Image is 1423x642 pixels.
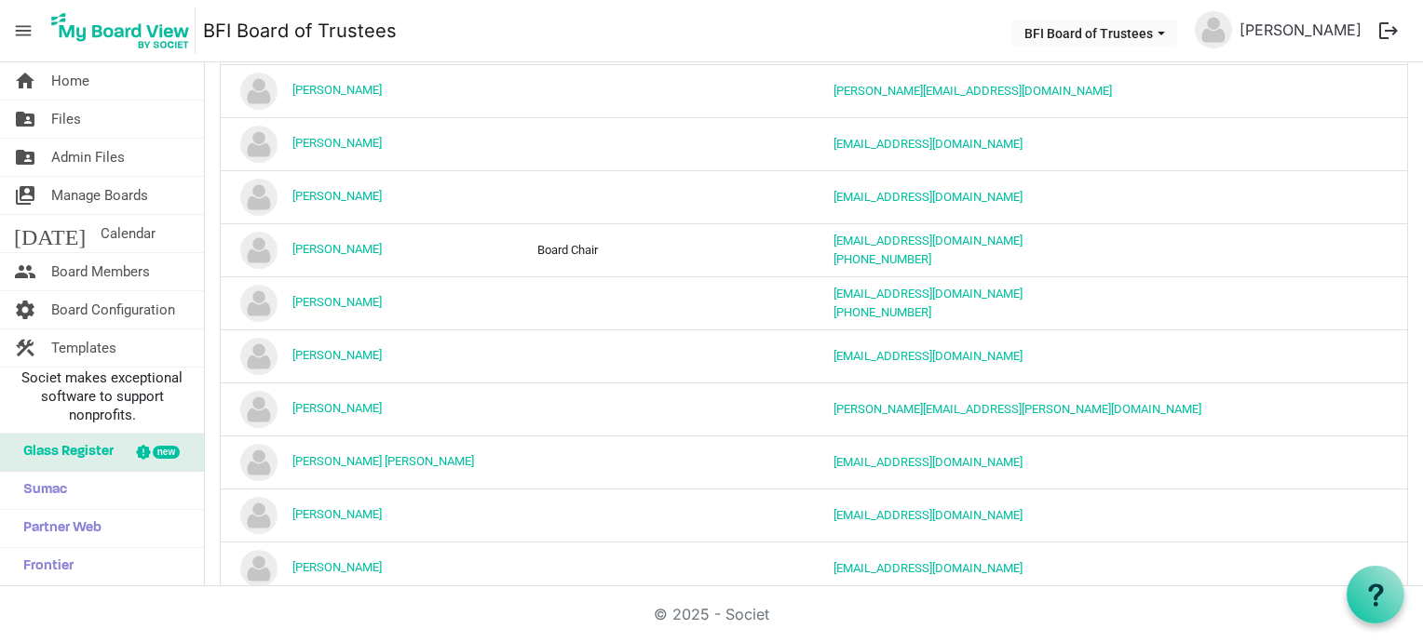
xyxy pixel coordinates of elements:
span: Sumac [14,472,67,509]
a: [PERSON_NAME] [292,242,382,256]
td: is template cell column header Skills [1229,223,1407,276]
a: [PERSON_NAME] [1232,11,1369,48]
span: Calendar [101,215,156,252]
a: [PERSON_NAME] [292,507,382,521]
a: [PERSON_NAME] [PERSON_NAME] [292,454,474,468]
img: no-profile-picture.svg [240,73,278,110]
button: logout [1369,11,1408,50]
td: Steve Wright is template cell column header Name [221,488,518,542]
td: Kyle Edmiston is template cell column header Name [221,64,518,117]
td: column header Position [518,488,815,542]
td: is template cell column header Skills [1229,276,1407,329]
span: Societ makes exceptional software to support nonprofits. [8,368,196,424]
img: no-profile-picture.svg [240,497,278,534]
td: Robert.weaver@baptistfoundationil.org is template cell column header Contact Info [814,382,1229,435]
td: Paul Stanford is template cell column header Name [221,276,518,329]
a: [PERSON_NAME][EMAIL_ADDRESS][DOMAIN_NAME] [833,84,1112,98]
td: mrsbrownwalker01@gmail.com is template cell column header Contact Info [814,435,1229,488]
button: BFI Board of Trustees dropdownbutton [1012,20,1177,46]
img: no-profile-picture.svg [240,232,278,269]
img: no-profile-picture.svg [240,550,278,587]
img: no-profile-picture.svg [240,126,278,163]
td: is template cell column header Skills [1229,329,1407,382]
span: settings [14,291,36,328]
td: is template cell column header Skills [1229,117,1407,170]
a: [EMAIL_ADDRESS][DOMAIN_NAME] [833,508,1023,522]
img: no-profile-picture.svg [240,444,278,481]
td: column header Position [518,382,815,435]
td: column header Position [518,435,815,488]
span: Admin Files [51,139,125,176]
td: is template cell column header Skills [1229,382,1407,435]
a: [EMAIL_ADDRESS][DOMAIN_NAME] [833,234,1023,247]
a: [PERSON_NAME] [292,348,382,362]
a: [PERSON_NAME][EMAIL_ADDRESS][PERSON_NAME][DOMAIN_NAME] [833,402,1201,416]
a: My Board View Logo [46,7,203,54]
img: no-profile-picture.svg [1195,11,1232,48]
a: [PERSON_NAME] [292,136,382,150]
td: Tom Leach is template cell column header Name [221,542,518,595]
td: is template cell column header Skills [1229,542,1407,595]
a: [EMAIL_ADDRESS][DOMAIN_NAME] [833,561,1023,575]
td: Pam White is template cell column header Name [221,223,518,276]
td: accuwrightfiberglass@gmail.com is template cell column header Contact Info [814,488,1229,542]
span: menu [6,13,41,48]
td: k.h.edmiston@gmail.com is template cell column header Contact Info [814,64,1229,117]
td: is template cell column header Skills [1229,64,1407,117]
a: [EMAIL_ADDRESS][DOMAIN_NAME] [833,287,1023,301]
a: [PERSON_NAME] [292,189,382,203]
a: © 2025 - Societ [654,605,769,623]
a: [PHONE_NUMBER] [833,305,931,319]
td: column header Position [518,170,815,223]
span: Home [51,62,89,100]
span: construction [14,329,36,367]
a: BFI Board of Trustees [203,12,397,49]
a: [PERSON_NAME] [292,295,382,309]
a: [PERSON_NAME] [292,83,382,97]
td: psalmfive@gmail.com618-559-3818 is template cell column header Contact Info [814,223,1229,276]
td: officeadmin@baptistfoundationil.org is template cell column header Contact Info [814,170,1229,223]
span: folder_shared [14,139,36,176]
td: Sheila Brown Walker is template cell column header Name [221,435,518,488]
span: Templates [51,329,116,367]
img: no-profile-picture.svg [240,338,278,375]
span: folder_shared [14,100,36,138]
span: Partner Web [14,510,102,547]
img: no-profile-picture.svg [240,391,278,428]
td: Nathan Van Ravenswaay is template cell column header Name [221,170,518,223]
span: Manage Boards [51,177,148,214]
span: people [14,253,36,290]
a: [PERSON_NAME] [292,401,382,415]
span: switch_account [14,177,36,214]
img: no-profile-picture.svg [240,285,278,322]
td: stanfpau@gmail.com309-360-8185 is template cell column header Contact Info [814,276,1229,329]
img: no-profile-picture.svg [240,179,278,216]
td: column header Position [518,329,815,382]
a: [EMAIL_ADDRESS][DOMAIN_NAME] [833,349,1023,363]
span: Files [51,100,81,138]
td: Robert Weaver is template cell column header Name [221,382,518,435]
td: M Sexton is template cell column header Name [221,117,518,170]
span: Frontier [14,548,74,585]
a: [EMAIL_ADDRESS][DOMAIN_NAME] [833,137,1023,151]
span: [DATE] [14,215,86,252]
td: is template cell column header Skills [1229,435,1407,488]
td: tkl81263@gmail.com is template cell column header Contact Info [814,542,1229,595]
td: column header Position [518,117,815,170]
td: is template cell column header Skills [1229,170,1407,223]
td: Richard Harris is template cell column header Name [221,329,518,382]
span: home [14,62,36,100]
img: My Board View Logo [46,7,196,54]
div: new [153,446,180,459]
td: is template cell column header Skills [1229,488,1407,542]
td: column header Position [518,64,815,117]
td: dmaa97@yahoo.com is template cell column header Contact Info [814,117,1229,170]
a: [PERSON_NAME] [292,560,382,574]
td: column header Position [518,276,815,329]
td: Board Chair column header Position [518,223,815,276]
a: [EMAIL_ADDRESS][DOMAIN_NAME] [833,455,1023,469]
td: rich3@iglide.net is template cell column header Contact Info [814,329,1229,382]
td: column header Position [518,542,815,595]
a: [EMAIL_ADDRESS][DOMAIN_NAME] [833,190,1023,204]
a: [PHONE_NUMBER] [833,252,931,266]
